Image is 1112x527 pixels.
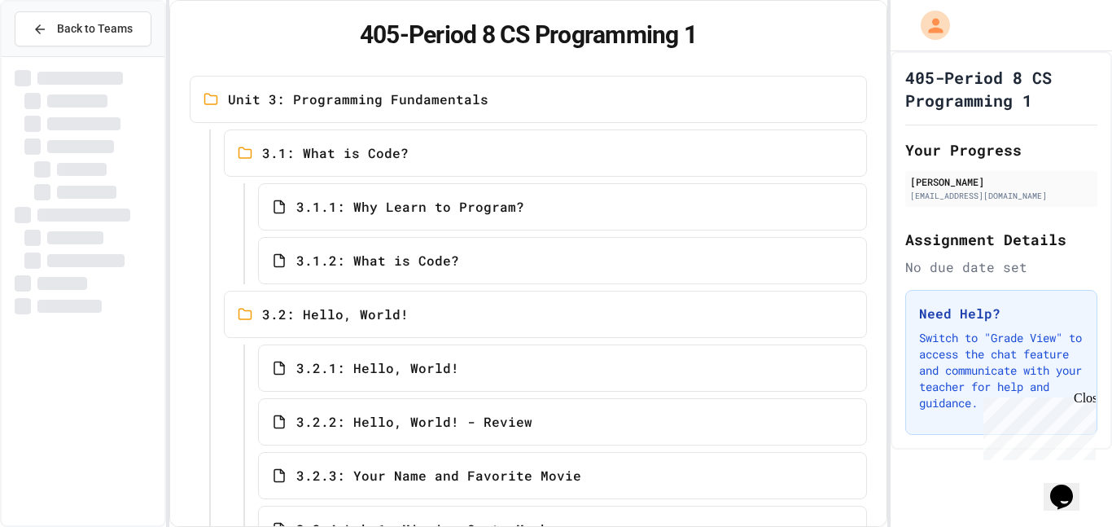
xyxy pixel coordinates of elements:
a: 3.1.2: What is Code? [258,237,868,284]
div: [EMAIL_ADDRESS][DOMAIN_NAME] [910,190,1092,202]
span: 3.2.3: Your Name and Favorite Movie [296,466,581,485]
span: Back to Teams [57,20,133,37]
div: [PERSON_NAME] [910,174,1092,189]
h2: Your Progress [905,138,1097,161]
span: 3.2: Hello, World! [262,305,409,324]
button: Back to Teams [15,11,151,46]
h1: 405-Period 8 CS Programming 1 [905,66,1097,112]
span: 3.1.1: Why Learn to Program? [296,197,524,217]
p: Switch to "Grade View" to access the chat feature and communicate with your teacher for help and ... [919,330,1084,411]
a: 3.2.1: Hello, World! [258,345,868,392]
a: 3.2.3: Your Name and Favorite Movie [258,452,868,499]
span: 3.2.2: Hello, World! - Review [296,412,532,432]
div: My Account [904,7,954,44]
iframe: chat widget [1044,462,1096,511]
a: 3.1.1: Why Learn to Program? [258,183,868,231]
div: Chat with us now!Close [7,7,112,103]
div: No due date set [905,257,1097,277]
span: 3.1: What is Code? [262,143,409,163]
span: 3.2.1: Hello, World! [296,358,459,378]
span: Unit 3: Programming Fundamentals [228,90,488,109]
a: 3.2.2: Hello, World! - Review [258,398,868,446]
h3: Need Help? [919,304,1084,323]
span: 3.1.2: What is Code? [296,251,459,270]
h1: 405-Period 8 CS Programming 1 [190,20,868,50]
h2: Assignment Details [905,228,1097,251]
iframe: chat widget [977,391,1096,460]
